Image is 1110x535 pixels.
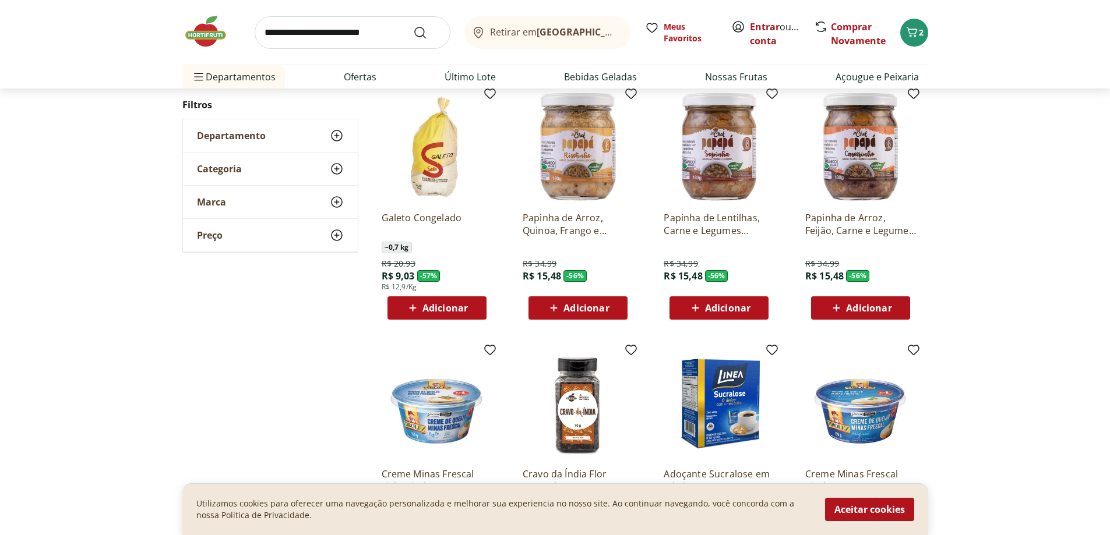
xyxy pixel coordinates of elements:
a: Papinha de Arroz, Feijão, Carne e Legumes Orgânica Papapa 180g [805,211,916,237]
span: R$ 12,9/Kg [382,282,417,292]
img: Cravo da Índia Flor Natural Da Terra 70g [523,348,633,458]
button: Carrinho [900,19,928,47]
button: Marca [183,186,358,218]
img: Creme Minas Frescal Light Tirolez 150g [382,348,492,458]
a: Creme Minas Frescal Tirolez 150g [805,467,916,493]
span: Preço [197,229,223,241]
b: [GEOGRAPHIC_DATA]/[GEOGRAPHIC_DATA] [537,26,733,38]
button: Adicionar [669,296,769,320]
img: Adoçante Sucralose em Pó Linea 25g [664,348,774,458]
a: Creme Minas Frescal Light Tirolez 150g [382,467,492,493]
span: R$ 15,48 [805,270,844,282]
button: Categoria [183,153,358,185]
button: Adicionar [811,296,910,320]
button: Menu [192,63,206,91]
input: search [255,16,450,49]
img: Papinha de Arroz, Quinoa, Frango e Legumes Orgânica Papapa 180g [523,91,633,202]
a: Nossas Frutas [705,70,767,84]
span: Departamento [197,130,266,141]
span: ~ 0,7 kg [382,242,412,253]
a: Açougue e Peixaria [836,70,919,84]
a: Meus Favoritos [645,21,717,44]
button: Departamento [183,119,358,152]
h2: Filtros [182,93,358,116]
span: - 56 % [563,270,587,282]
span: R$ 34,99 [523,258,556,270]
span: ou [750,20,802,48]
a: Comprar Novamente [831,20,886,47]
span: R$ 34,99 [664,258,697,270]
button: Adicionar [387,296,487,320]
img: Creme Minas Frescal Tirolez 150g [805,348,916,458]
span: R$ 20,93 [382,258,415,270]
a: Último Lote [445,70,496,84]
button: Submit Search [413,26,441,40]
a: Entrar [750,20,780,33]
span: Retirar em [490,27,619,37]
a: Adoçante Sucralose em Pó Linea 25g [664,467,774,493]
span: R$ 9,03 [382,270,415,282]
a: Criar conta [750,20,814,47]
span: Categoria [197,163,242,175]
span: Departamentos [192,63,276,91]
span: - 56 % [705,270,728,282]
span: Meus Favoritos [664,21,717,44]
img: Hortifruti [182,14,241,49]
span: Adicionar [705,303,750,313]
img: Galeto Congelado [382,91,492,202]
a: Galeto Congelado [382,211,492,237]
span: R$ 34,99 [805,258,839,270]
button: Preço [183,219,358,251]
a: Papinha de Lentilhas, Carne e Legumes Orgânica Papapa 180g [664,211,774,237]
span: R$ 15,48 [664,270,702,282]
span: 2 [919,27,924,38]
button: Retirar em[GEOGRAPHIC_DATA]/[GEOGRAPHIC_DATA] [464,16,631,49]
span: - 56 % [846,270,869,282]
img: Papinha de Lentilhas, Carne e Legumes Orgânica Papapa 180g [664,91,774,202]
img: Papinha de Arroz, Feijão, Carne e Legumes Orgânica Papapa 180g [805,91,916,202]
span: R$ 15,48 [523,270,561,282]
span: Adicionar [422,303,468,313]
span: - 57 % [417,270,441,282]
a: Bebidas Geladas [564,70,637,84]
button: Aceitar cookies [825,498,914,521]
a: Cravo da Índia Flor Natural Da Terra 70g [523,467,633,493]
span: Marca [197,196,226,208]
p: Utilizamos cookies para oferecer uma navegação personalizada e melhorar sua experiencia no nosso ... [196,498,811,521]
span: Adicionar [563,303,609,313]
button: Adicionar [528,296,628,320]
span: Adicionar [846,303,891,313]
a: Papinha de Arroz, Quinoa, Frango e Legumes Orgânica Papapa 180g [523,211,633,237]
a: Ofertas [344,70,376,84]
